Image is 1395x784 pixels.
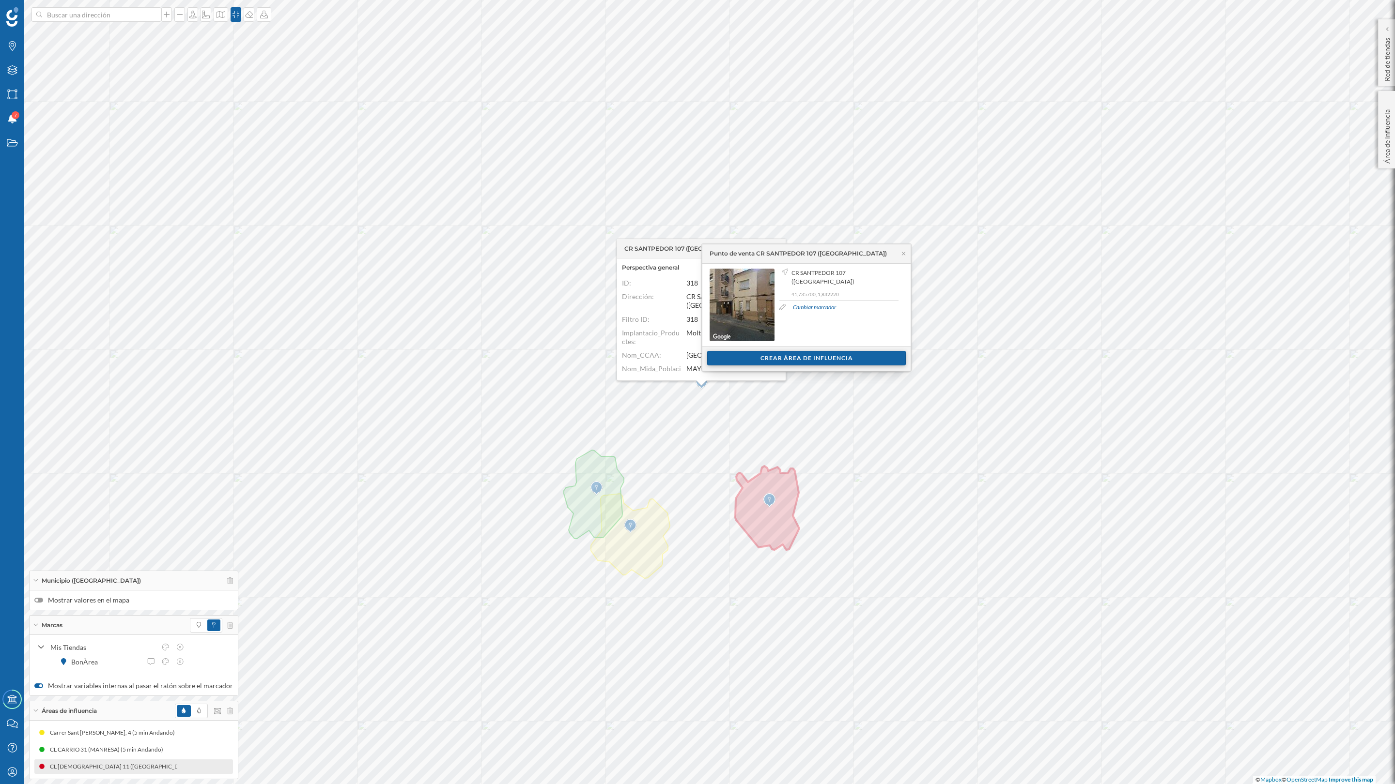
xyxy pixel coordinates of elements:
[1286,776,1328,783] a: OpenStreetMap
[34,595,233,605] label: Mostrar valores en el mapa
[686,364,731,373] span: MAYOR 10000
[50,642,156,652] div: Mis Tiendas
[622,279,631,287] span: ID:
[686,279,698,287] span: 318
[42,621,62,630] span: Marcas
[622,263,781,272] h6: Perspectiva general
[6,7,18,27] img: Geoblink Logo
[791,269,896,286] span: CR SANTPEDOR 107 ([GEOGRAPHIC_DATA])
[686,292,759,309] span: CR SANTPEDOR 107 ([GEOGRAPHIC_DATA])
[71,657,103,667] div: BonÀrea
[1253,776,1376,784] div: © ©
[42,576,141,585] span: Municipio ([GEOGRAPHIC_DATA])
[710,249,887,258] div: Punto de venta CR SANTPEDOR 107 ([GEOGRAPHIC_DATA])
[622,292,654,301] span: Dirección:
[622,351,661,359] span: Nom_CCAA:
[622,315,650,323] span: Filtro ID:
[50,745,168,754] div: CL CARRIO 31 (MANRESA) (5 min Andando)
[1382,106,1392,164] p: Área de influencia
[42,707,97,715] span: Áreas de influencia
[46,762,238,771] div: CL [DEMOGRAPHIC_DATA] 11 ([GEOGRAPHIC_DATA]) (5 min Andando)
[34,681,233,691] label: Mostrar variables internas al pasar el ratón sobre el marcador
[791,291,899,298] p: 41,735700, 1,832220
[1382,34,1392,81] p: Red de tiendas
[710,269,775,341] img: streetview
[1329,776,1373,783] a: Improve this map
[686,315,698,323] span: 318
[14,110,17,120] span: 7
[622,329,680,346] span: Implantacio_Productes:
[622,364,681,381] span: Nom_Mida_Poblacio:
[686,351,756,359] span: [GEOGRAPHIC_DATA]
[793,303,836,312] a: Cambiar marcador
[47,728,177,738] div: Carrer Sant [PERSON_NAME], 4 (5 min Andando)
[19,7,54,15] span: Soporte
[686,329,728,337] span: Molt deficient
[1260,776,1282,783] a: Mapbox
[624,244,755,253] span: CR SANTPEDOR 107 ([GEOGRAPHIC_DATA])
[177,728,307,738] div: Carrer Sant [PERSON_NAME], 4 (5 min Andando)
